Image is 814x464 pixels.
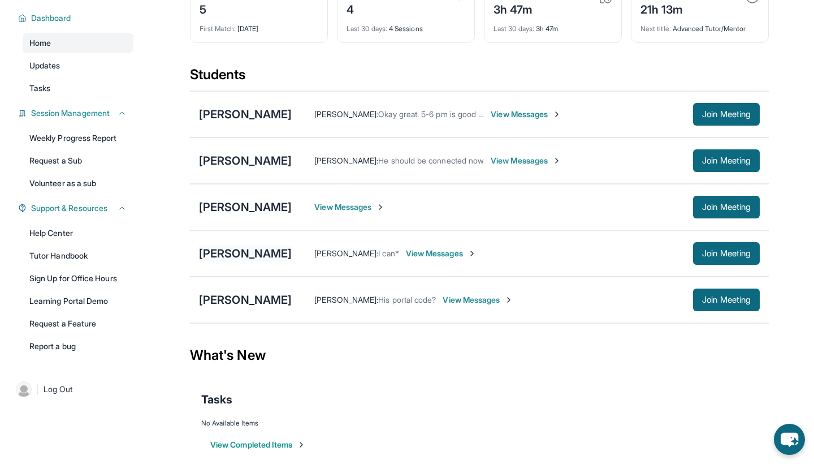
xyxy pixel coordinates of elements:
span: Join Meeting [702,204,751,210]
a: Volunteer as a sub [23,173,133,194]
button: Join Meeting [693,242,760,265]
span: Last 30 days : [347,24,387,33]
div: Advanced Tutor/Mentor [640,18,759,33]
span: Home [29,37,51,49]
span: Tasks [201,392,232,407]
span: Next title : [640,24,671,33]
img: user-img [16,381,32,397]
div: [DATE] [200,18,318,33]
img: Chevron-Right [552,156,561,165]
span: He should be connected now [378,156,484,165]
div: [PERSON_NAME] [199,246,292,261]
button: Session Management [27,108,127,119]
span: First Match : [200,24,236,33]
img: Chevron-Right [504,295,513,304]
div: 4 Sessions [347,18,465,33]
span: Dashboard [31,12,71,24]
span: View Messages [443,294,513,306]
span: Tasks [29,83,50,94]
span: I can* [378,248,399,258]
div: [PERSON_NAME] [199,199,292,215]
div: [PERSON_NAME] [199,153,292,169]
span: View Messages [491,155,561,166]
div: Students [190,66,769,91]
a: Help Center [23,223,133,243]
span: Session Management [31,108,110,119]
button: View Completed Items [210,439,306,450]
a: Request a Sub [23,151,133,171]
span: Last 30 days : [493,24,534,33]
span: [PERSON_NAME] : [314,248,378,258]
div: 3h 47m [493,18,612,33]
button: Dashboard [27,12,127,24]
div: No Available Items [201,419,757,428]
button: Join Meeting [693,196,760,218]
span: [PERSON_NAME] : [314,156,378,165]
span: Join Meeting [702,111,751,118]
a: |Log Out [11,377,133,402]
a: Weekly Progress Report [23,128,133,148]
span: View Messages [491,109,561,120]
button: chat-button [774,424,805,455]
span: Log Out [44,384,73,395]
img: Chevron-Right [467,249,477,258]
span: | [36,383,39,396]
span: View Messages [406,248,477,259]
span: Support & Resources [31,203,107,214]
div: [PERSON_NAME] [199,292,292,308]
span: Join Meeting [702,297,751,303]
span: View Messages [314,201,385,213]
span: Join Meeting [702,250,751,257]
span: [PERSON_NAME] : [314,109,378,119]
a: Updates [23,55,133,76]
button: Join Meeting [693,103,760,126]
a: Learning Portal Demo [23,291,133,311]
button: Support & Resources [27,203,127,214]
a: Tutor Handbook [23,246,133,266]
a: Request a Feature [23,313,133,334]
a: Tasks [23,78,133,98]
div: [PERSON_NAME] [199,106,292,122]
img: Chevron-Right [376,203,385,212]
a: Sign Up for Office Hours [23,268,133,289]
button: Join Meeting [693,289,760,311]
img: Chevron-Right [552,110,561,119]
a: Home [23,33,133,53]
div: What's New [190,330,769,380]
span: His portal code? [378,295,436,304]
button: Join Meeting [693,149,760,172]
span: Updates [29,60,60,71]
a: Report a bug [23,336,133,356]
span: Join Meeting [702,157,751,164]
span: [PERSON_NAME] : [314,295,378,304]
